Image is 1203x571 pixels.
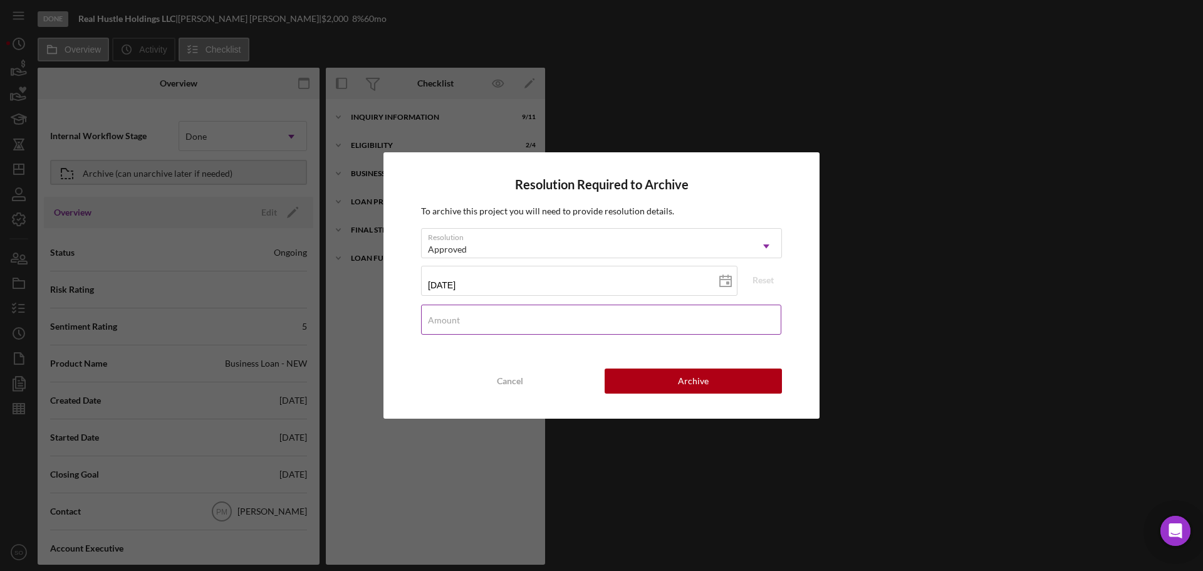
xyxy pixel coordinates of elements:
[428,244,467,254] div: Approved
[421,204,782,218] p: To archive this project you will need to provide resolution details.
[605,369,782,394] button: Archive
[678,369,709,394] div: Archive
[753,271,774,290] div: Reset
[1160,516,1190,546] div: Open Intercom Messenger
[421,369,598,394] button: Cancel
[428,315,460,325] label: Amount
[497,369,523,394] div: Cancel
[744,271,782,290] button: Reset
[421,177,782,192] h4: Resolution Required to Archive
